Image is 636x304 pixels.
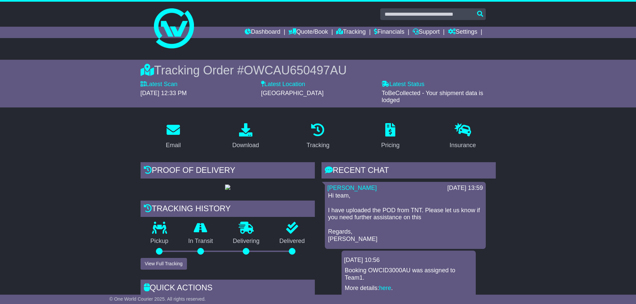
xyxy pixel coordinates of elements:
[322,162,496,180] div: RECENT CHAT
[244,63,347,77] span: OWCAU650497AU
[228,121,263,152] a: Download
[141,162,315,180] div: Proof of Delivery
[328,192,482,243] p: Hi team, I have uploaded the POD from TNT. Please let us know if you need further assistance on t...
[245,27,280,38] a: Dashboard
[161,121,185,152] a: Email
[448,27,477,38] a: Settings
[413,27,440,38] a: Support
[302,121,334,152] a: Tracking
[344,257,473,264] div: [DATE] 10:56
[141,81,178,88] label: Latest Scan
[306,141,329,150] div: Tracking
[141,258,187,270] button: View Full Tracking
[178,238,223,245] p: In Transit
[110,296,206,302] span: © One World Courier 2025. All rights reserved.
[345,285,472,292] p: More details: .
[377,121,404,152] a: Pricing
[328,185,377,191] a: [PERSON_NAME]
[261,81,305,88] label: Latest Location
[288,27,328,38] a: Quote/Book
[141,201,315,219] div: Tracking history
[450,141,476,150] div: Insurance
[141,280,315,298] div: Quick Actions
[345,267,472,281] p: Booking OWCID3000AU was assigned to Team1.
[382,90,483,104] span: ToBeCollected - Your shipment data is lodged
[225,185,230,190] img: GetPodImage
[232,141,259,150] div: Download
[141,238,179,245] p: Pickup
[166,141,181,150] div: Email
[382,81,424,88] label: Latest Status
[336,27,366,38] a: Tracking
[447,185,483,192] div: [DATE] 13:59
[379,285,391,291] a: here
[269,238,315,245] p: Delivered
[141,63,496,77] div: Tracking Order #
[261,90,324,96] span: [GEOGRAPHIC_DATA]
[374,27,404,38] a: Financials
[223,238,270,245] p: Delivering
[141,90,187,96] span: [DATE] 12:33 PM
[445,121,480,152] a: Insurance
[381,141,400,150] div: Pricing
